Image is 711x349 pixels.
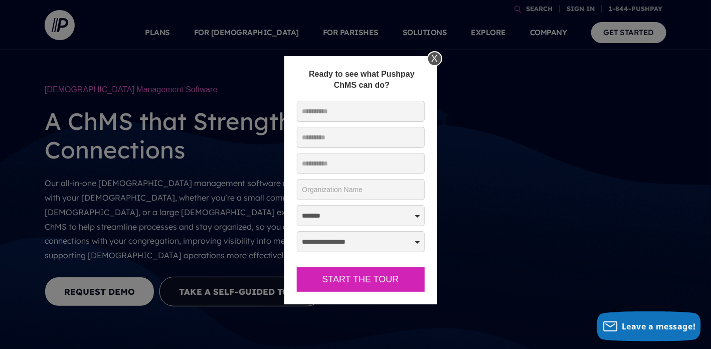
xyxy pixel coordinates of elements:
span: Leave a message! [622,321,696,332]
div: Ready to see what Pushpay ChMS can do? [297,69,427,91]
button: Leave a message! [597,311,701,341]
div: X [427,51,442,66]
button: Start the Tour [297,267,425,292]
input: Organization Name [297,179,425,200]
